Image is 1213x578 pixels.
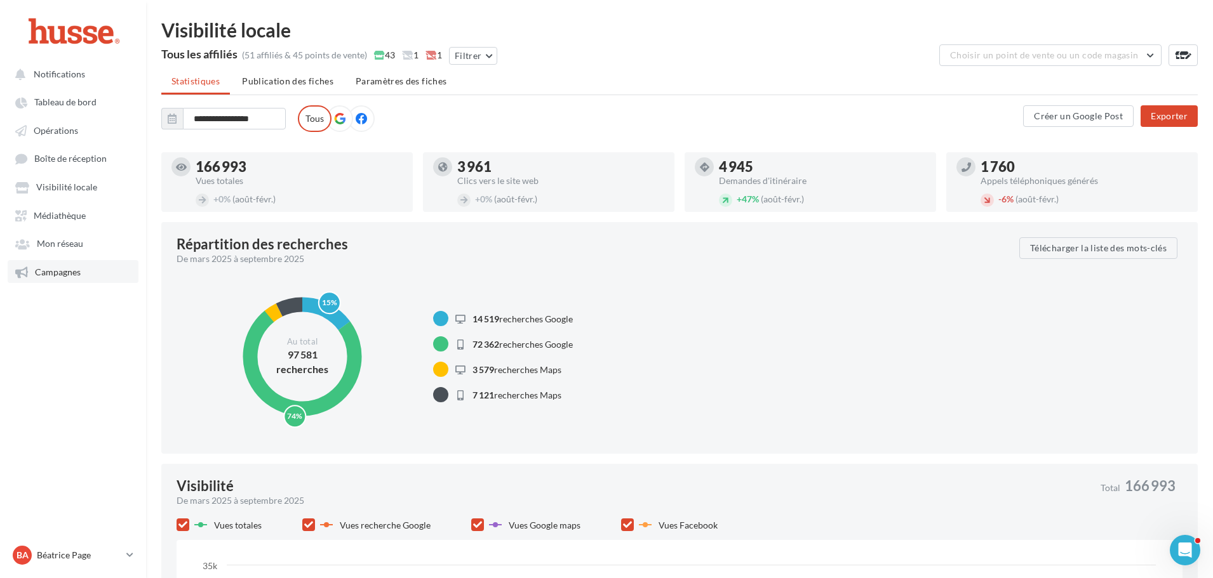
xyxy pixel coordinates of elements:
[1101,483,1120,492] span: Total
[475,194,480,204] span: +
[1125,479,1176,493] span: 166 993
[659,520,718,530] span: Vues Facebook
[8,90,138,113] a: Tableau de bord
[8,119,138,141] a: Opérations
[8,204,138,227] a: Médiathèque
[177,253,1009,265] div: De mars 2025 à septembre 2025
[232,194,276,204] span: (août-févr.)
[242,76,333,86] span: Publication des fiches
[242,49,367,62] div: (51 affiliés & 45 points de vente)
[177,237,348,251] div: Répartition des recherches
[472,313,499,324] span: 14 519
[719,160,926,174] div: 4 945
[161,48,238,60] div: Tous les affiliés
[981,160,1188,174] div: 1 760
[37,239,83,249] span: Mon réseau
[17,549,29,562] span: Ba
[426,49,442,62] span: 1
[35,266,81,277] span: Campagnes
[161,20,1198,39] div: Visibilité locale
[1141,105,1198,127] button: Exporter
[8,260,138,283] a: Campagnes
[737,194,759,204] span: 47%
[998,194,1014,204] span: 6%
[509,520,580,530] span: Vues Google maps
[196,176,403,185] div: Vues totales
[34,210,86,221] span: Médiathèque
[472,390,561,400] span: recherches Maps
[1170,535,1200,565] iframe: Intercom live chat
[761,194,804,204] span: (août-févr.)
[737,194,742,204] span: +
[475,194,492,204] span: 0%
[10,543,136,567] a: Ba Béatrice Page
[1023,105,1134,127] button: Créer un Google Post
[340,520,431,530] span: Vues recherche Google
[196,160,403,174] div: 166 993
[34,125,78,136] span: Opérations
[1019,237,1177,259] button: Télécharger la liste des mots-clés
[939,44,1162,66] button: Choisir un point de vente ou un code magasin
[719,176,926,185] div: Demandes d'itinéraire
[998,194,1002,204] span: -
[950,49,1138,60] span: Choisir un point de vente ou un code magasin
[8,232,138,254] a: Mon réseau
[1015,194,1059,204] span: (août-févr.)
[177,494,1090,507] div: De mars 2025 à septembre 2025
[472,339,573,350] span: recherches Google
[472,364,561,375] span: recherches Maps
[457,176,664,185] div: Clics vers le site web
[402,49,419,62] span: 1
[457,160,664,174] div: 3 961
[34,97,97,108] span: Tableau de bord
[34,69,85,79] span: Notifications
[374,49,395,62] span: 43
[213,194,231,204] span: 0%
[494,194,537,204] span: (août-févr.)
[37,549,121,562] p: Béatrice Page
[472,364,494,375] span: 3 579
[34,154,107,164] span: Boîte de réception
[298,105,332,132] label: Tous
[449,47,497,65] button: Filtrer
[177,479,234,493] div: Visibilité
[8,147,138,170] a: Boîte de réception
[472,339,499,350] span: 72 362
[8,62,133,85] button: Notifications
[213,194,218,204] span: +
[472,313,573,324] span: recherches Google
[981,176,1188,185] div: Appels téléphoniques générés
[472,390,494,400] span: 7 121
[8,175,138,198] a: Visibilité locale
[214,520,262,530] span: Vues totales
[203,560,218,571] text: 35k
[36,182,97,193] span: Visibilité locale
[356,76,446,86] span: Paramètres des fiches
